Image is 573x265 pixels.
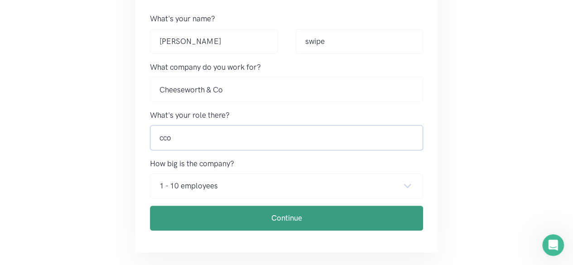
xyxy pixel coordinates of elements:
label: What's your role there? [150,109,230,121]
label: Last name [296,13,331,25]
label: How big is the company? [150,158,234,170]
iframe: Intercom live chat [542,234,564,256]
input: Title [150,125,423,150]
input: Company name [150,77,423,102]
input: Last name [296,29,423,54]
label: What company do you work for? [150,61,261,73]
input: Continue [150,206,423,231]
input: First name [150,29,277,54]
label: What's your name? [150,13,215,25]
